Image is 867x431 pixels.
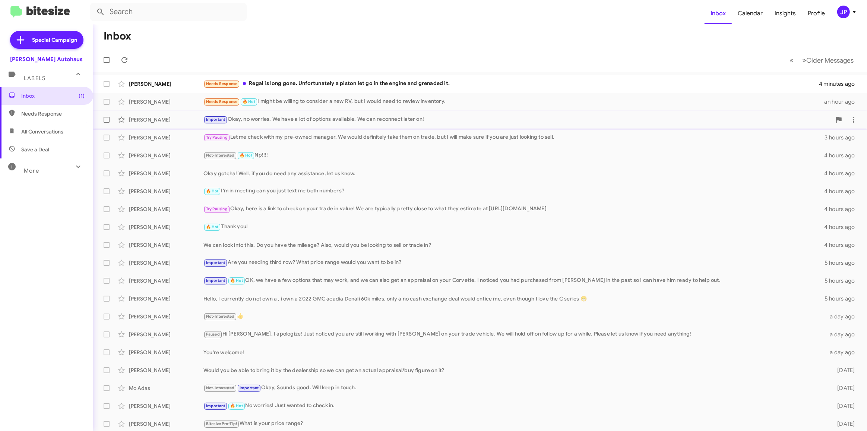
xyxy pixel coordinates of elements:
[129,116,203,123] div: [PERSON_NAME]
[823,188,861,195] div: 4 hours ago
[206,278,225,283] span: Important
[819,80,861,88] div: 4 minutes ago
[21,110,85,117] span: Needs Response
[203,384,823,392] div: Okay, Sounds good. Will keep in touch.
[129,402,203,410] div: [PERSON_NAME]
[823,313,861,320] div: a day ago
[206,224,219,229] span: 🔥 Hot
[129,205,203,213] div: [PERSON_NAME]
[129,152,203,159] div: [PERSON_NAME]
[206,117,225,122] span: Important
[21,128,63,135] span: All Conversations
[823,134,861,141] div: 3 hours ago
[823,98,861,106] div: an hour ago
[823,223,861,231] div: 4 hours ago
[206,260,225,265] span: Important
[823,277,861,284] div: 5 hours ago
[203,366,823,374] div: Would you be able to bring it by the dealership so we can get an actual appraisal/buy figure on it?
[243,99,255,104] span: 🔥 Hot
[206,135,228,140] span: Try Pausing
[203,223,823,231] div: Thank you!
[837,6,850,18] div: JP
[802,3,831,24] a: Profile
[769,3,802,24] a: Insights
[129,295,203,302] div: [PERSON_NAME]
[806,56,854,65] span: Older Messages
[823,152,861,159] div: 4 hours ago
[203,133,823,142] div: Let me check with my pre-owned manager. We would definitely take them on trade, but I will make s...
[206,189,219,194] span: 🔥 Hot
[203,79,819,88] div: Regal is long gone. Unfortunately a piston let go in the engine and grenaded it.
[823,259,861,267] div: 5 hours ago
[203,276,823,285] div: OK, we have a few options that may work, and we can also get an appraisal on your Corvette. I not...
[206,153,235,158] span: Not-Interested
[129,223,203,231] div: [PERSON_NAME]
[823,420,861,428] div: [DATE]
[230,278,243,283] span: 🔥 Hot
[785,53,858,68] nav: Page navigation example
[24,167,39,174] span: More
[10,56,83,63] div: [PERSON_NAME] Autohaus
[203,312,823,321] div: 👍
[732,3,769,24] a: Calendar
[206,332,220,337] span: Paused
[831,6,859,18] button: JP
[823,331,861,338] div: a day ago
[203,330,823,339] div: Hi [PERSON_NAME], I apologize! Just noticed you are still working with [PERSON_NAME] on your trad...
[90,3,247,21] input: Search
[206,314,235,319] span: Not-Interested
[129,134,203,141] div: [PERSON_NAME]
[21,92,85,100] span: Inbox
[705,3,732,24] a: Inbox
[203,349,823,356] div: You're welcome!
[785,53,798,68] button: Previous
[206,99,238,104] span: Needs Response
[129,241,203,249] div: [PERSON_NAME]
[129,259,203,267] div: [PERSON_NAME]
[203,295,823,302] div: Hello, I currently do not own a , i own a 2022 GMC acadia Denali 60k miles, only a no cash exchan...
[203,170,823,177] div: Okay gotcha! Well, if you do need any assistance, let us know.
[203,97,823,106] div: I might be willing to consider a new RV, but I would need to review inventory.
[203,187,823,195] div: I'm in meeting can you just text me both numbers?
[203,151,823,160] div: Np!!!!
[206,403,225,408] span: Important
[206,81,238,86] span: Needs Response
[129,277,203,284] div: [PERSON_NAME]
[203,402,823,410] div: No worries! Just wanted to check in.
[129,188,203,195] div: [PERSON_NAME]
[104,30,131,42] h1: Inbox
[203,241,823,249] div: We can look into this. Do you have the mileage? Also, would you be looking to sell or trade in?
[21,146,49,153] span: Save a Deal
[24,75,45,82] span: Labels
[129,349,203,356] div: [PERSON_NAME]
[129,331,203,338] div: [PERSON_NAME]
[823,205,861,213] div: 4 hours ago
[129,420,203,428] div: [PERSON_NAME]
[129,170,203,177] div: [PERSON_NAME]
[206,386,235,390] span: Not-Interested
[129,366,203,374] div: [PERSON_NAME]
[203,115,831,124] div: Okay, no worries. We have a lot of options available. We can reconnect later on!
[240,386,259,390] span: Important
[823,402,861,410] div: [DATE]
[203,419,823,428] div: What is your price range?
[823,170,861,177] div: 4 hours ago
[790,56,794,65] span: «
[206,421,237,426] span: Bitesize Pro-Tip!
[823,241,861,249] div: 4 hours ago
[203,258,823,267] div: Are you needing third row? What price range would you want to be in?
[129,384,203,392] div: Mo Adas
[823,384,861,392] div: [DATE]
[823,349,861,356] div: a day ago
[240,153,252,158] span: 🔥 Hot
[129,80,203,88] div: [PERSON_NAME]
[802,56,806,65] span: »
[206,207,228,211] span: Try Pausing
[79,92,85,100] span: (1)
[823,366,861,374] div: [DATE]
[32,36,77,44] span: Special Campaign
